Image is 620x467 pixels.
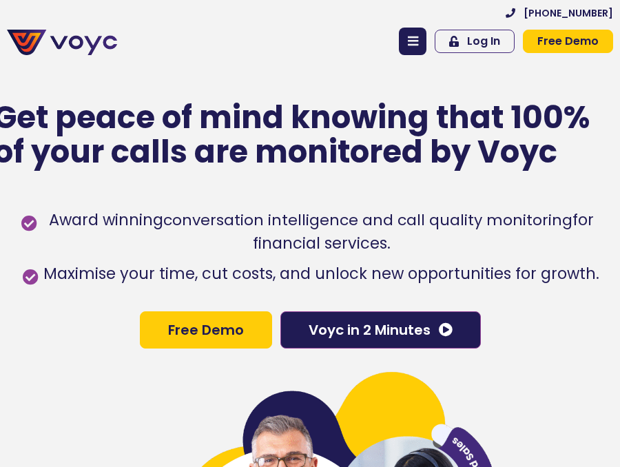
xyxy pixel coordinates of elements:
span: Maximise your time, cut costs, and unlock new opportunities for growth. [40,262,599,286]
a: Voyc in 2 Minutes [280,311,481,349]
span: Free Demo [537,36,599,47]
span: Free Demo [168,323,244,337]
a: Free Demo [523,30,613,53]
h1: conversation intelligence and call quality monitoring [163,209,572,231]
span: Award winning for financial services. [39,209,601,256]
img: voyc-full-logo [7,30,117,55]
span: Voyc in 2 Minutes [309,323,431,337]
span: Log In [467,36,500,47]
a: Free Demo [140,311,272,349]
span: [PHONE_NUMBER] [524,8,613,18]
a: [PHONE_NUMBER] [506,8,613,18]
a: Log In [435,30,515,53]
